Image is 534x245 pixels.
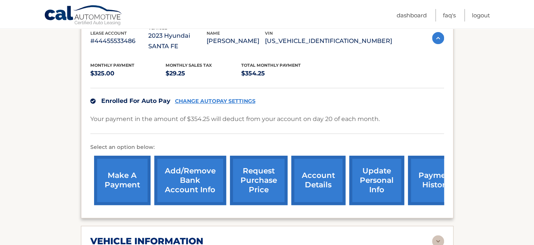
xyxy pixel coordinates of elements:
p: $354.25 [241,68,317,79]
a: request purchase price [230,156,288,205]
p: $29.25 [166,68,241,79]
img: check.svg [90,98,96,104]
img: accordion-active.svg [432,32,444,44]
a: CHANGE AUTOPAY SETTINGS [175,98,256,104]
p: [US_VEHICLE_IDENTIFICATION_NUMBER] [265,36,392,46]
a: FAQ's [443,9,456,21]
span: Enrolled For Auto Pay [101,97,170,104]
p: Select an option below: [90,143,444,152]
a: Dashboard [397,9,427,21]
p: Your payment in the amount of $354.25 will deduct from your account on day 20 of each month. [90,114,380,124]
span: Monthly sales Tax [166,63,212,68]
p: $325.00 [90,68,166,79]
p: [PERSON_NAME] [207,36,265,46]
span: name [207,31,220,36]
p: 2023 Hyundai SANTA FE [148,31,207,52]
a: Add/Remove bank account info [154,156,226,205]
a: payment history [408,156,464,205]
span: lease account [90,31,127,36]
span: Monthly Payment [90,63,134,68]
a: make a payment [94,156,151,205]
a: update personal info [349,156,404,205]
a: Cal Automotive [44,5,123,27]
a: Logout [472,9,490,21]
span: vin [265,31,273,36]
p: #44455533486 [90,36,149,46]
span: Total Monthly Payment [241,63,301,68]
a: account details [291,156,345,205]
